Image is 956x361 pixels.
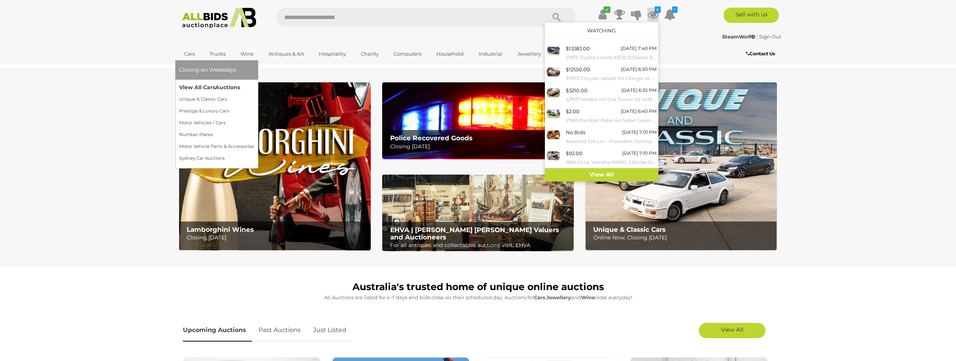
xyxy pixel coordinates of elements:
img: 54196-84a.jpg [547,128,560,141]
a: View All [699,323,765,338]
a: View All [545,168,658,181]
img: Lamborghini Wines [179,82,371,250]
strong: SteamWolf [722,34,755,40]
a: Sign Out [759,34,781,40]
p: Closing [DATE] [390,142,570,151]
a: Jewellery [512,48,546,60]
i: ✔ [604,6,610,13]
a: Computers [389,48,426,60]
a: Just Listed [307,319,352,342]
small: 1/1973 Toyota Corolla KE20 2d Sedan Black Ported Rotary 2.3L - Modified & Engineered [566,53,657,62]
p: Online Now, Closing [DATE] [593,233,773,242]
img: Police Recovered Goods [382,82,574,159]
small: 4/1977 Holden HX One Tonner 2d Utility Mandarin Red V8 5.0L [566,95,657,104]
a: Watching [587,27,616,34]
small: 1/1969 Rambler Rebel 4d Sedan Green V8 4.8L [566,116,657,125]
b: Lamborghini Wines [187,226,254,233]
a: $2.00 [DATE] 6:40 PM 1/1969 Rambler Rebel 4d Sedan Green V8 4.8L [545,105,658,126]
h1: Australia's trusted home of unique online auctions [183,282,773,292]
a: ✔ [597,8,609,21]
a: Household [431,48,469,60]
a: SteamWolf [722,34,756,40]
a: Unique & Classic Cars Unique & Classic Cars Online Now, Closing [DATE] [585,82,777,250]
strong: Jewellery [546,294,571,300]
span: No Bids [566,129,585,135]
div: [DATE] 6:30 PM [621,65,657,74]
b: EHVA | [PERSON_NAME] [PERSON_NAME] Valuers and Auctioneers [390,226,559,241]
span: View All [721,326,743,333]
p: For all antiques and collectables auctions visit: EHVA [390,241,570,250]
small: 1980 Circa, Yamaha MX100, 2 Stroke Dirtbike [566,158,657,167]
img: 54204-1b_ex.jpg [547,86,560,99]
p: Closing [DATE] [187,233,366,242]
a: $12550.00 [DATE] 6:30 PM 3/1972 Chrysler Valiant VH Charger XL 2d Coupe Hemi Orange 245ci 4.0L [545,63,658,84]
i: 6 [655,6,661,13]
img: 54204-6a_ex.jpg [547,65,560,79]
a: Past Auctions [253,319,306,342]
a: Antiques & Art [264,48,309,60]
a: Industrial [474,48,508,60]
a: $92.00 [DATE] 7:10 PM 1980 Circa, Yamaha MX100, 2 Stroke Dirtbike [545,147,658,168]
small: 3/1972 Chrysler Valiant VH Charger XL 2d Coupe Hemi Orange 245ci 4.0L [566,74,657,83]
img: 55167-2a.jpg [547,149,560,162]
a: No Bids [DATE] 7:01 PM Assorted Job Lot - Precedent Stereophonic Record Player, Assorted Records ... [545,126,658,147]
strong: Cars [534,294,545,300]
a: 1 [664,8,676,21]
b: Contact Us [746,51,775,56]
img: EHVA | Evans Hastings Valuers and Auctioneers [382,175,574,252]
a: Sell with us [724,8,779,23]
strong: Wine [581,294,595,300]
p: All Auctions are listed for 4-7 days and bids close on their scheduled day. Auctions for , and cl... [183,293,773,302]
div: [DATE] 7:40 PM [621,44,657,53]
img: 54204-4b_ex.jpg [547,107,560,120]
i: 1 [672,6,677,13]
a: Trucks [205,48,231,60]
a: 6 [647,8,659,21]
div: [DATE] 7:01 PM [622,128,657,136]
span: $13383.00 [566,45,590,51]
b: Police Recovered Goods [390,134,472,142]
span: $3210.00 [566,87,588,93]
a: Wine [235,48,259,60]
a: EHVA | Evans Hastings Valuers and Auctioneers EHVA | [PERSON_NAME] [PERSON_NAME] Valuers and Auct... [382,175,574,252]
small: Assorted Job Lot - Precedent Stereophonic Record Player, Assorted Records and Yamaha Miniture Key... [566,137,657,146]
a: $13383.00 [DATE] 7:40 PM 1/1973 Toyota Corolla KE20 2d Sedan Black Ported Rotary 2.3L - Modified ... [545,42,658,63]
img: Unique & Classic Cars [585,82,777,250]
button: Search [538,8,576,27]
div: [DATE] 6:40 PM [621,107,657,116]
img: 55074-1a_ex.jpg [547,44,560,58]
a: Police Recovered Goods Police Recovered Goods Closing [DATE] [382,82,574,159]
a: $3210.00 [DATE] 6:35 PM 4/1977 Holden HX One Tonner 2d Utility Mandarin Red V8 5.0L [545,84,658,105]
a: Contact Us [746,50,777,58]
span: $12550.00 [566,66,590,72]
a: Upcoming Auctions [183,319,252,342]
span: $92.00 [566,150,583,156]
a: Hospitality [314,48,351,60]
span: $2.00 [566,108,580,114]
a: Charity [356,48,384,60]
div: [DATE] 6:35 PM [621,86,657,95]
div: [DATE] 7:10 PM [622,149,657,157]
b: Unique & Classic Cars [593,226,666,233]
a: Lamborghini Wines Lamborghini Wines Closing [DATE] [179,82,371,250]
a: Cars [179,48,200,60]
span: | [756,34,758,40]
img: Allbids.com.au [178,8,261,29]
